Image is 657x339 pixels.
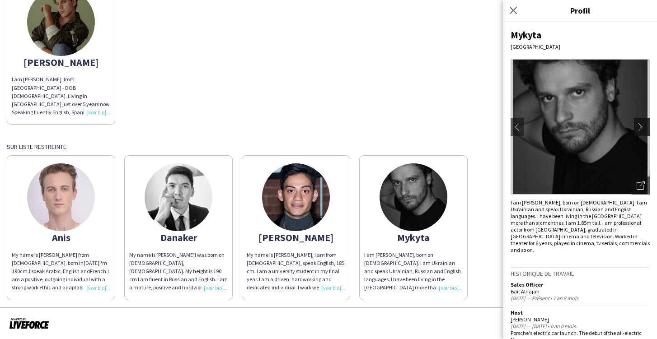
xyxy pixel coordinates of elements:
div: Mykyta [364,233,463,241]
img: thumb-624cad2448fdd.jpg [380,163,447,231]
div: [GEOGRAPHIC_DATA] [511,43,650,50]
span: [DATE] [84,260,99,266]
span: My name is [PERSON_NAME] from [DEMOGRAPHIC_DATA]. born in [12,251,89,266]
div: [PERSON_NAME] [12,58,110,66]
span: I speak Arabic, English and [29,268,90,274]
div: Danaker [129,233,228,241]
span: I am [PERSON_NAME], born on [DEMOGRAPHIC_DATA]. I am Ukrainian and speak Ukrainian, Russian and E... [511,199,650,253]
div: My name is [PERSON_NAME]I was born on [DEMOGRAPHIC_DATA], [DEMOGRAPHIC_DATA]. My height is 190 cm... [129,251,228,292]
div: Ouvrir les photos pop-in [632,176,650,195]
div: [DATE] — [DATE] • 0 an 0 mois [511,323,650,330]
div: Anis [12,233,110,241]
img: Propulsé par Liveforce [9,317,49,330]
img: Avatar ou photo de l'équipe [511,59,650,195]
img: thumb-63ff74acda6c5.jpeg [27,163,95,231]
div: Bait Alnajah [511,288,650,295]
div: My name is [PERSON_NAME], I am from [DEMOGRAPHIC_DATA], speak English, 185 cm. I am a university ... [247,251,345,292]
div: [DATE] — Présent • 1 an 8 mois [511,295,650,302]
img: thumb-6666cc073ab40.jpeg [145,163,212,231]
h3: Historique de travail [511,269,650,278]
div: Sur liste restreinte [7,143,650,151]
div: [PERSON_NAME] [511,316,650,323]
h3: Profil [503,5,657,16]
div: [PERSON_NAME] [247,233,345,241]
div: I am [PERSON_NAME], from [GEOGRAPHIC_DATA] - DOB [DEMOGRAPHIC_DATA]. Living in [GEOGRAPHIC_DATA] ... [12,75,110,116]
div: Host [511,309,650,316]
div: Sales Officer [511,281,650,288]
img: thumb-6553e9e31a458.jpg [262,163,330,231]
div: Mykyta [511,29,650,41]
span: French [90,268,106,274]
